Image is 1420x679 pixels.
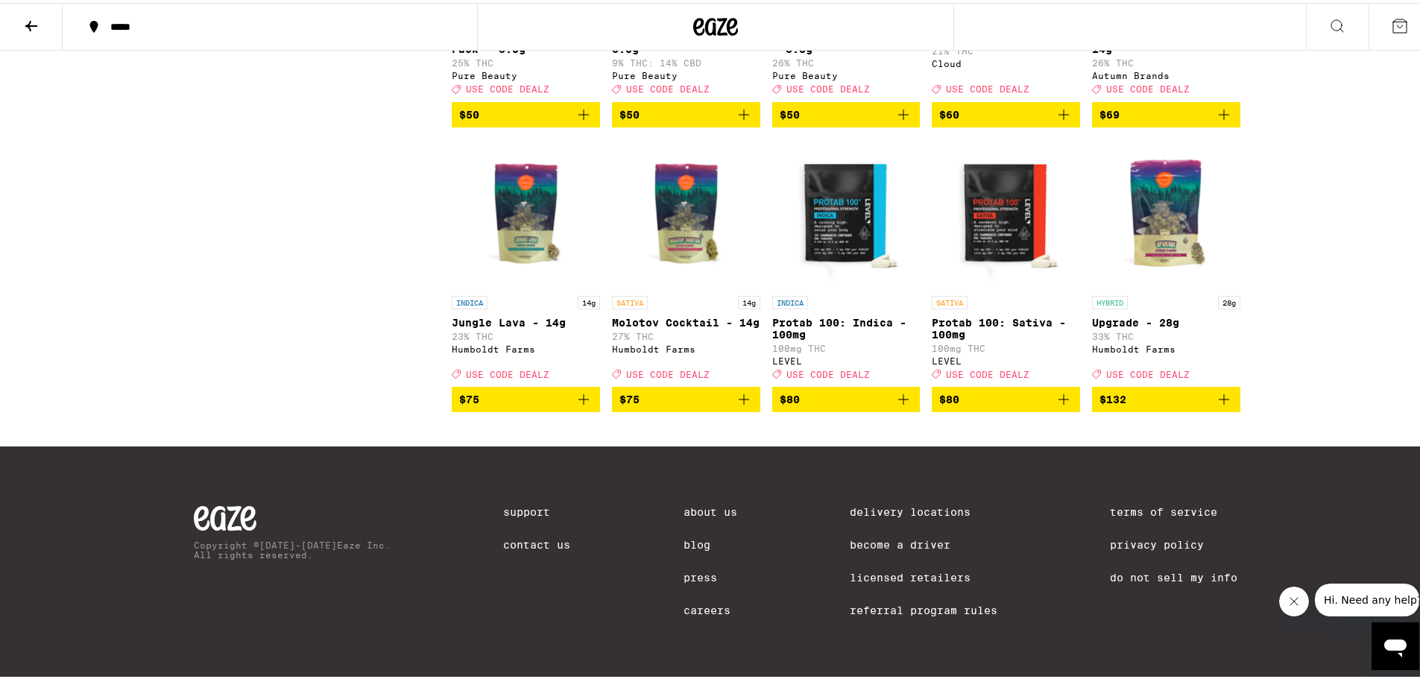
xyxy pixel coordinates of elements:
a: Contact Us [503,536,570,548]
span: $50 [619,106,640,118]
p: 33% THC [1092,329,1240,338]
p: 100mg THC [932,341,1080,350]
span: USE CODE DEALZ [786,367,870,376]
p: 26% THC [772,55,921,65]
a: About Us [684,503,737,515]
iframe: Button to launch messaging window [1372,619,1419,667]
iframe: Close message [1279,584,1309,613]
button: Add to bag [772,99,921,124]
p: HYBRID [1092,293,1128,306]
a: Do Not Sell My Info [1110,569,1237,581]
div: Autumn Brands [1092,68,1240,78]
span: $132 [1099,391,1126,402]
a: Referral Program Rules [850,601,997,613]
button: Add to bag [932,99,1080,124]
a: Licensed Retailers [850,569,997,581]
img: LEVEL - Protab 100: Indica - 100mg [772,136,921,285]
a: Delivery Locations [850,503,997,515]
span: USE CODE DEALZ [626,367,710,376]
div: Pure Beauty [452,68,600,78]
img: LEVEL - Protab 100: Sativa - 100mg [932,136,1080,285]
img: Humboldt Farms - Upgrade - 28g [1092,136,1240,285]
span: $75 [459,391,479,402]
p: INDICA [452,293,487,306]
a: Careers [684,601,737,613]
span: Hi. Need any help? [9,10,107,22]
img: Humboldt Farms - Molotov Cocktail - 14g [612,136,760,285]
p: Copyright © [DATE]-[DATE] Eaze Inc. All rights reserved. [194,537,391,557]
a: Open page for Protab 100: Sativa - 100mg from LEVEL [932,136,1080,384]
button: Add to bag [452,99,600,124]
span: $69 [1099,106,1120,118]
span: USE CODE DEALZ [626,82,710,92]
button: Add to bag [612,384,760,409]
div: Cloud [932,56,1080,66]
p: SATIVA [932,293,968,306]
button: Add to bag [452,384,600,409]
span: $60 [939,106,959,118]
p: Protab 100: Sativa - 100mg [932,314,1080,338]
iframe: Message from company [1315,581,1419,613]
span: USE CODE DEALZ [946,82,1029,92]
p: 23% THC [452,329,600,338]
a: Open page for Molotov Cocktail - 14g from Humboldt Farms [612,136,760,384]
p: 25% THC [452,55,600,65]
p: 14g [738,293,760,306]
span: $50 [780,106,800,118]
a: Open page for Jungle Lava - 14g from Humboldt Farms [452,136,600,384]
span: USE CODE DEALZ [786,82,870,92]
p: 100mg THC [772,341,921,350]
a: Terms of Service [1110,503,1237,515]
button: Add to bag [1092,384,1240,409]
div: Humboldt Farms [612,341,760,351]
p: 14g [578,293,600,306]
p: INDICA [772,293,808,306]
a: Privacy Policy [1110,536,1237,548]
a: Support [503,503,570,515]
p: Jungle Lava - 14g [452,314,600,326]
span: $50 [459,106,479,118]
a: Open page for Protab 100: Indica - 100mg from LEVEL [772,136,921,384]
div: LEVEL [932,353,1080,363]
span: $80 [780,391,800,402]
div: Humboldt Farms [1092,341,1240,351]
div: Pure Beauty [612,68,760,78]
p: SATIVA [612,293,648,306]
span: $80 [939,391,959,402]
a: Blog [684,536,737,548]
p: Upgrade - 28g [1092,314,1240,326]
a: Open page for Upgrade - 28g from Humboldt Farms [1092,136,1240,384]
p: 26% THC [1092,55,1240,65]
p: 28g [1218,293,1240,306]
a: Become a Driver [850,536,997,548]
span: USE CODE DEALZ [1106,82,1190,92]
span: USE CODE DEALZ [946,367,1029,376]
button: Add to bag [612,99,760,124]
div: Pure Beauty [772,68,921,78]
div: LEVEL [772,353,921,363]
span: $75 [619,391,640,402]
p: 21% THC [932,43,1080,53]
p: Molotov Cocktail - 14g [612,314,760,326]
div: Humboldt Farms [452,341,600,351]
img: Humboldt Farms - Jungle Lava - 14g [452,136,600,285]
span: USE CODE DEALZ [1106,367,1190,376]
button: Add to bag [932,384,1080,409]
button: Add to bag [772,384,921,409]
a: Press [684,569,737,581]
span: USE CODE DEALZ [466,82,549,92]
button: Add to bag [1092,99,1240,124]
p: 9% THC: 14% CBD [612,55,760,65]
p: Protab 100: Indica - 100mg [772,314,921,338]
span: USE CODE DEALZ [466,367,549,376]
p: 27% THC [612,329,760,338]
